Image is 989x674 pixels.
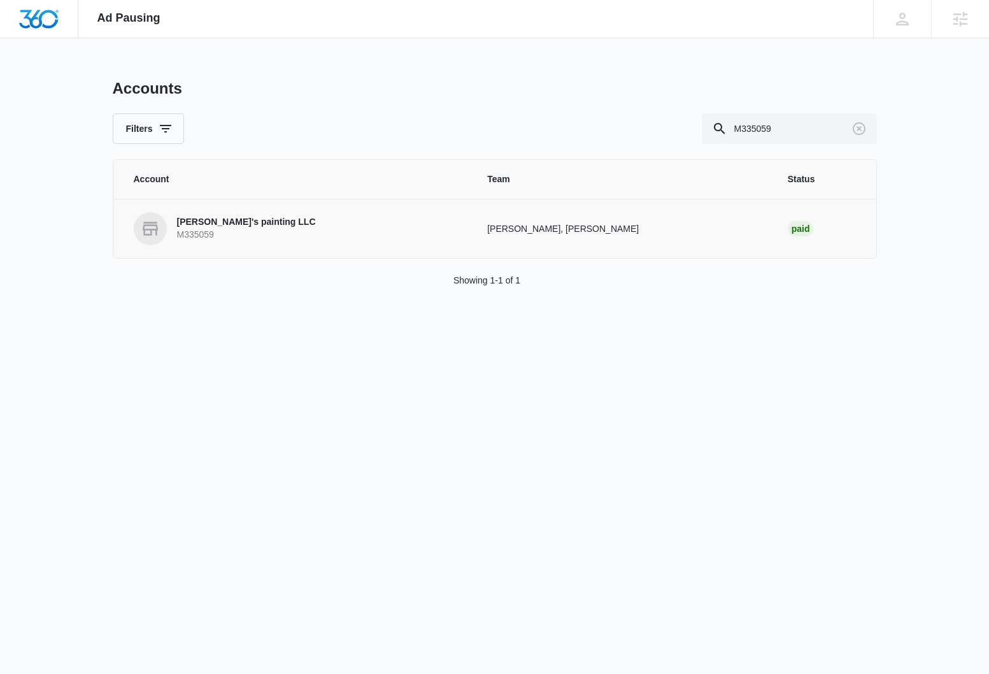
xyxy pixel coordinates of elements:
[788,173,856,186] span: Status
[702,113,877,144] input: Search By Account Number
[134,173,457,186] span: Account
[113,79,182,98] h1: Accounts
[177,229,316,241] p: M335059
[788,221,814,236] div: Paid
[849,118,869,139] button: Clear
[97,11,160,25] span: Ad Pausing
[487,173,757,186] span: Team
[134,212,457,245] a: [PERSON_NAME]'s painting LLCM335059
[453,274,520,287] p: Showing 1-1 of 1
[177,216,316,229] p: [PERSON_NAME]'s painting LLC
[487,222,757,236] p: [PERSON_NAME], [PERSON_NAME]
[113,113,184,144] button: Filters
